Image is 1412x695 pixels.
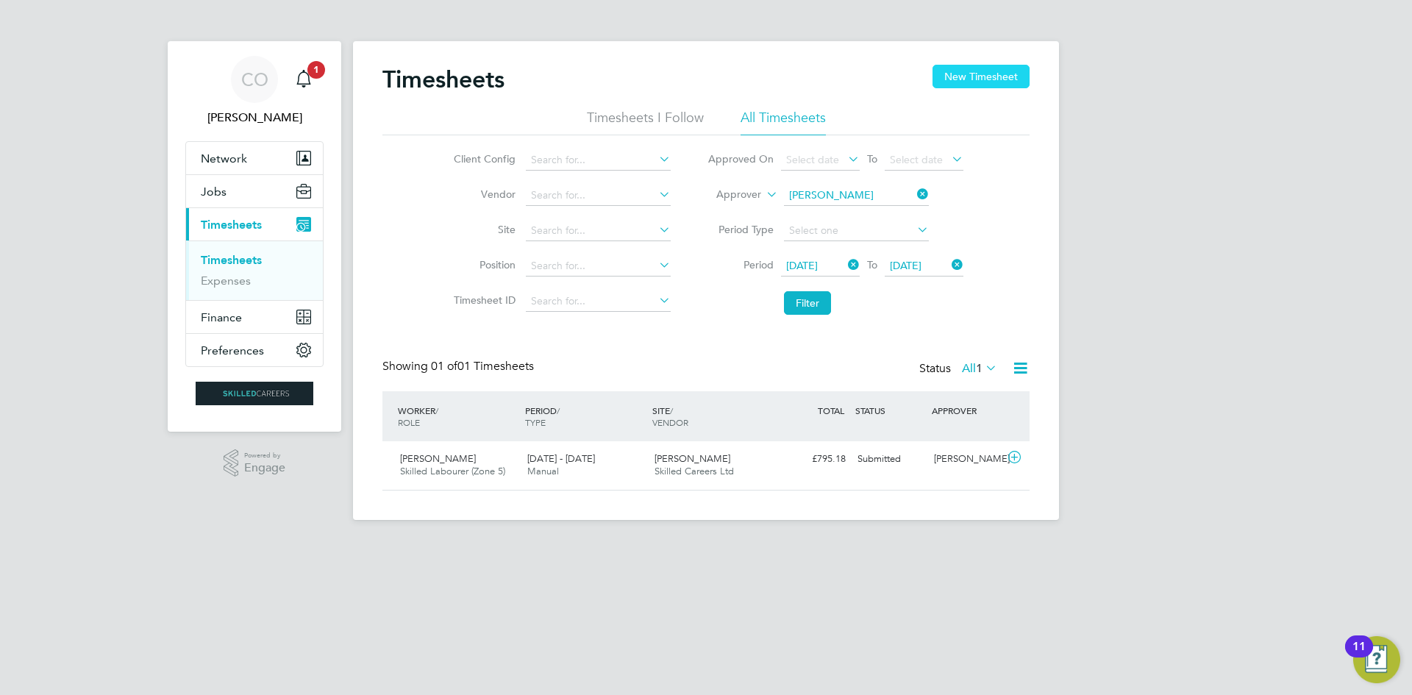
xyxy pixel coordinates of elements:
[435,404,438,416] span: /
[241,70,268,89] span: CO
[670,404,673,416] span: /
[526,221,671,241] input: Search for...
[244,449,285,462] span: Powered by
[449,152,516,165] label: Client Config
[655,452,730,465] span: [PERSON_NAME]
[852,447,928,471] div: Submitted
[201,343,264,357] span: Preferences
[863,149,882,168] span: To
[933,65,1030,88] button: New Timesheet
[400,452,476,465] span: [PERSON_NAME]
[400,465,505,477] span: Skilled Labourer (Zone 5)
[652,416,688,428] span: VENDOR
[655,465,734,477] span: Skilled Careers Ltd
[186,208,323,240] button: Timesheets
[741,109,826,135] li: All Timesheets
[196,382,313,405] img: skilledcareers-logo-retina.png
[168,41,341,432] nav: Main navigation
[449,188,516,201] label: Vendor
[186,175,323,207] button: Jobs
[962,361,997,376] label: All
[775,447,852,471] div: £795.18
[186,240,323,300] div: Timesheets
[201,274,251,288] a: Expenses
[186,301,323,333] button: Finance
[224,449,286,477] a: Powered byEngage
[185,109,324,126] span: Ciara O'Connell
[557,404,560,416] span: /
[1353,636,1400,683] button: Open Resource Center, 11 new notifications
[431,359,457,374] span: 01 of
[185,382,324,405] a: Go to home page
[527,465,559,477] span: Manual
[201,185,227,199] span: Jobs
[201,310,242,324] span: Finance
[526,291,671,312] input: Search for...
[186,142,323,174] button: Network
[521,397,649,435] div: PERIOD
[786,259,818,272] span: [DATE]
[890,259,921,272] span: [DATE]
[398,416,420,428] span: ROLE
[431,359,534,374] span: 01 Timesheets
[919,359,1000,379] div: Status
[527,452,595,465] span: [DATE] - [DATE]
[449,258,516,271] label: Position
[526,150,671,171] input: Search for...
[382,65,504,94] h2: Timesheets
[186,334,323,366] button: Preferences
[1352,646,1366,666] div: 11
[449,293,516,307] label: Timesheet ID
[526,256,671,277] input: Search for...
[382,359,537,374] div: Showing
[201,218,262,232] span: Timesheets
[863,255,882,274] span: To
[201,152,247,165] span: Network
[784,221,929,241] input: Select one
[185,56,324,126] a: CO[PERSON_NAME]
[786,153,839,166] span: Select date
[707,258,774,271] label: Period
[695,188,761,202] label: Approver
[394,397,521,435] div: WORKER
[289,56,318,103] a: 1
[307,61,325,79] span: 1
[525,416,546,428] span: TYPE
[526,185,671,206] input: Search for...
[649,397,776,435] div: SITE
[587,109,704,135] li: Timesheets I Follow
[707,152,774,165] label: Approved On
[852,397,928,424] div: STATUS
[244,462,285,474] span: Engage
[784,185,929,206] input: Search for...
[928,397,1005,424] div: APPROVER
[976,361,983,376] span: 1
[449,223,516,236] label: Site
[928,447,1005,471] div: [PERSON_NAME]
[784,291,831,315] button: Filter
[707,223,774,236] label: Period Type
[890,153,943,166] span: Select date
[818,404,844,416] span: TOTAL
[201,253,262,267] a: Timesheets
